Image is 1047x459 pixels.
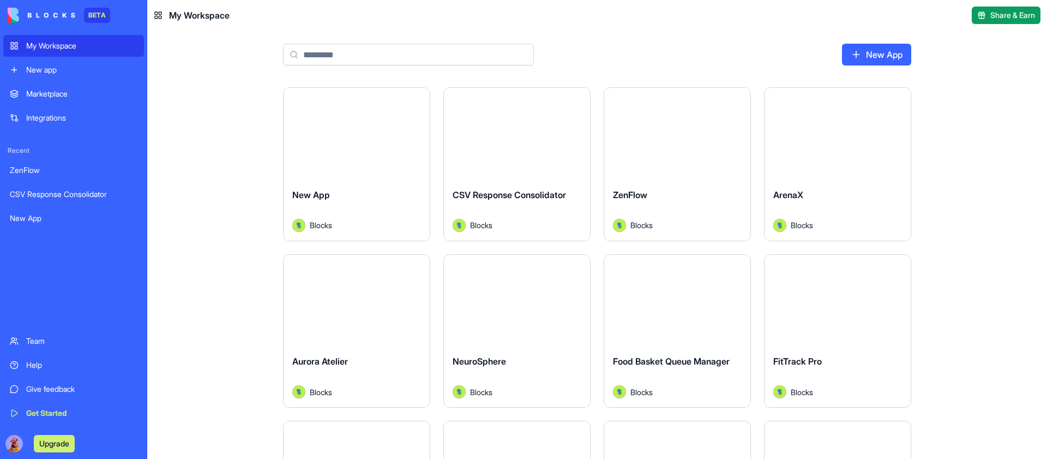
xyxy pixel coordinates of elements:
[443,254,591,408] a: NeuroSphereAvatarBlocks
[630,219,653,231] span: Blocks
[310,219,332,231] span: Blocks
[791,386,813,398] span: Blocks
[26,360,137,371] div: Help
[169,9,230,22] span: My Workspace
[283,254,430,408] a: Aurora AtelierAvatarBlocks
[26,336,137,347] div: Team
[5,435,23,452] img: Kuku_Large_sla5px.png
[3,354,144,376] a: Help
[26,64,137,75] div: New app
[470,219,492,231] span: Blocks
[453,356,506,367] span: NeuroSphere
[292,189,330,200] span: New App
[604,254,751,408] a: Food Basket Queue ManagerAvatarBlocks
[3,183,144,205] a: CSV Response Consolidator
[453,219,466,232] img: Avatar
[3,330,144,352] a: Team
[470,386,492,398] span: Blocks
[3,35,144,57] a: My Workspace
[3,107,144,129] a: Integrations
[613,385,626,398] img: Avatar
[764,254,911,408] a: FitTrack ProAvatarBlocks
[453,189,566,200] span: CSV Response Consolidator
[764,87,911,241] a: ArenaXAvatarBlocks
[3,146,144,155] span: Recent
[8,8,110,23] a: BETA
[3,83,144,105] a: Marketplace
[773,189,803,200] span: ArenaX
[26,384,137,395] div: Give feedback
[310,386,332,398] span: Blocks
[26,112,137,123] div: Integrations
[8,8,75,23] img: logo
[613,219,626,232] img: Avatar
[773,356,822,367] span: FitTrack Pro
[292,385,305,398] img: Avatar
[773,219,786,232] img: Avatar
[3,402,144,424] a: Get Started
[84,8,110,23] div: BETA
[3,159,144,181] a: ZenFlow
[613,356,730,367] span: Food Basket Queue Manager
[10,165,137,176] div: ZenFlow
[630,386,653,398] span: Blocks
[613,189,647,200] span: ZenFlow
[292,356,348,367] span: Aurora Atelier
[773,385,786,398] img: Avatar
[3,59,144,81] a: New app
[34,438,75,449] a: Upgrade
[443,87,591,241] a: CSV Response ConsolidatorAvatarBlocks
[3,207,144,229] a: New App
[990,10,1035,21] span: Share & Earn
[10,189,137,200] div: CSV Response Consolidator
[34,435,75,452] button: Upgrade
[26,408,137,419] div: Get Started
[842,44,911,65] a: New App
[283,87,430,241] a: New AppAvatarBlocks
[791,219,813,231] span: Blocks
[972,7,1040,24] button: Share & Earn
[26,40,137,51] div: My Workspace
[453,385,466,398] img: Avatar
[10,213,137,224] div: New App
[292,219,305,232] img: Avatar
[26,88,137,99] div: Marketplace
[604,87,751,241] a: ZenFlowAvatarBlocks
[3,378,144,400] a: Give feedback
